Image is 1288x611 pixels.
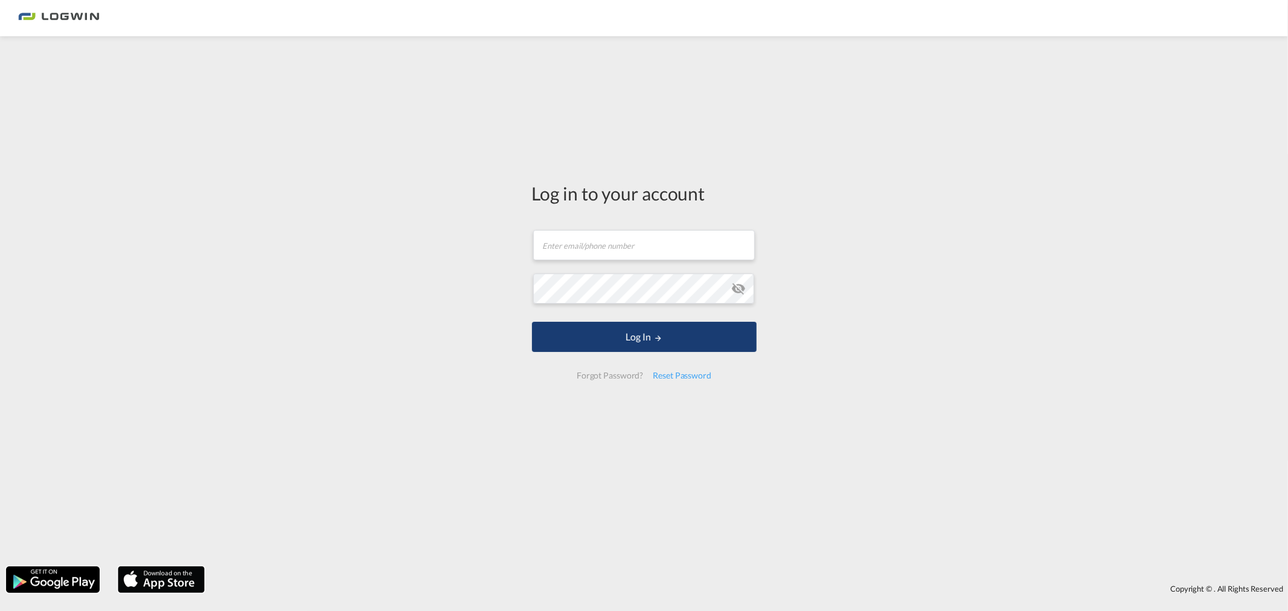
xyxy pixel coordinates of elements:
[572,365,648,386] div: Forgot Password?
[532,181,757,206] div: Log in to your account
[117,565,206,594] img: apple.png
[5,565,101,594] img: google.png
[648,365,716,386] div: Reset Password
[731,281,746,296] md-icon: icon-eye-off
[18,5,100,32] img: bc73a0e0d8c111efacd525e4c8ad7d32.png
[533,230,755,260] input: Enter email/phone number
[532,322,757,352] button: LOGIN
[211,578,1288,599] div: Copyright © . All Rights Reserved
